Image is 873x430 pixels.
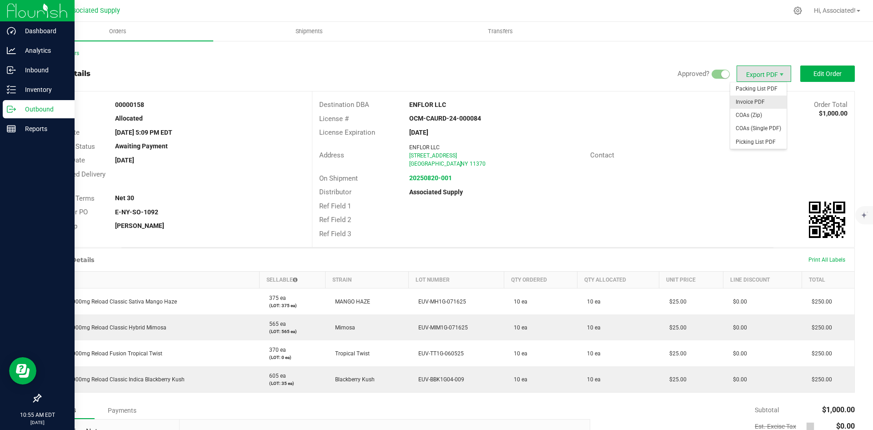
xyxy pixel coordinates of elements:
[115,222,164,229] strong: [PERSON_NAME]
[582,350,601,357] span: 10 ea
[822,405,855,414] span: $1,000.00
[47,170,105,189] span: Requested Delivery Date
[807,324,832,331] span: $250.00
[319,216,351,224] span: Ref Field 2
[728,324,747,331] span: $0.00
[409,161,462,167] span: [GEOGRAPHIC_DATA]
[115,101,144,108] strong: 00000158
[409,152,457,159] span: [STREET_ADDRESS]
[509,350,527,357] span: 10 ea
[730,82,787,96] li: Packing List PDF
[405,22,596,41] a: Transfers
[7,105,16,114] inline-svg: Outbound
[265,295,286,301] span: 375 ea
[16,25,70,36] p: Dashboard
[808,257,845,263] span: Print All Labels
[213,22,405,41] a: Shipments
[509,298,527,305] span: 10 ea
[414,298,466,305] span: EUV-MH1G-071625
[814,7,856,14] span: Hi, Associated!
[807,298,832,305] span: $250.00
[46,376,185,383] span: Eureka 1000mg Reload Classic Indica Blackberry Kush
[414,350,464,357] span: EUV-TT1G-060525
[409,129,428,136] strong: [DATE]
[22,22,213,41] a: Orders
[728,298,747,305] span: $0.00
[755,406,779,414] span: Subtotal
[807,350,832,357] span: $250.00
[265,302,320,309] p: (LOT: 375 ea)
[665,376,687,383] span: $25.00
[730,136,787,149] li: Picking List PDF
[577,272,659,288] th: Qty Allocated
[319,188,351,196] span: Distributor
[730,109,787,122] li: COAs (Zip)
[582,324,601,331] span: 10 ea
[582,298,601,305] span: 10 ea
[16,84,70,95] p: Inventory
[41,272,260,288] th: Item
[409,188,463,196] strong: Associated Supply
[582,376,601,383] span: 10 ea
[115,142,168,150] strong: Awaiting Payment
[259,272,325,288] th: Sellable
[46,350,162,357] span: Eureka 1000mg Reload Fusion Tropical Twist
[476,27,525,35] span: Transfers
[319,151,344,159] span: Address
[730,122,787,135] li: COAs (Single PDF)
[414,324,468,331] span: EUV-MIM1G-071625
[7,85,16,94] inline-svg: Inventory
[665,324,687,331] span: $25.00
[504,272,577,288] th: Qty Ordered
[46,324,166,331] span: Eureka 1000mg Reload Classic Hybrid Mimosa
[9,357,36,384] iframe: Resource center
[95,402,149,419] div: Payments
[509,376,527,383] span: 10 ea
[331,298,370,305] span: MANGO HAZE
[331,350,370,357] span: Tropical Twist
[409,115,481,122] strong: OCM-CAURD-24-000084
[737,66,791,82] li: Export PDF
[809,202,845,238] qrcode: 00000158
[509,324,527,331] span: 10 ea
[807,376,832,383] span: $250.00
[16,123,70,134] p: Reports
[814,101,848,109] span: Order Total
[115,129,172,136] strong: [DATE] 5:09 PM EDT
[265,354,320,361] p: (LOT: 0 ea)
[16,104,70,115] p: Outbound
[802,272,854,288] th: Total
[665,298,687,305] span: $25.00
[331,324,355,331] span: Mimosa
[409,174,452,182] strong: 20250820-001
[813,70,842,77] span: Edit Order
[414,376,464,383] span: EUV-BBK1G04-009
[7,46,16,55] inline-svg: Analytics
[659,272,723,288] th: Unit Price
[792,6,803,15] div: Manage settings
[325,272,408,288] th: Strain
[4,411,70,419] p: 10:55 AM EDT
[319,101,369,109] span: Destination DBA
[4,419,70,426] p: [DATE]
[819,110,848,117] strong: $1,000.00
[809,202,845,238] img: Scan me!
[46,298,177,305] span: Eureka 1000mg Reload Classic Sativa Mango Haze
[461,161,468,167] span: NY
[265,380,320,387] p: (LOT: 35 ea)
[319,115,349,123] span: License #
[730,96,787,109] span: Invoice PDF
[283,27,335,35] span: Shipments
[115,194,134,202] strong: Net 30
[409,144,440,151] span: ENFLOR LLC
[460,161,461,167] span: ,
[16,45,70,56] p: Analytics
[319,202,351,210] span: Ref Field 1
[590,151,614,159] span: Contact
[7,26,16,35] inline-svg: Dashboard
[115,115,143,122] strong: Allocated
[265,328,320,335] p: (LOT: 565 ea)
[470,161,486,167] span: 11370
